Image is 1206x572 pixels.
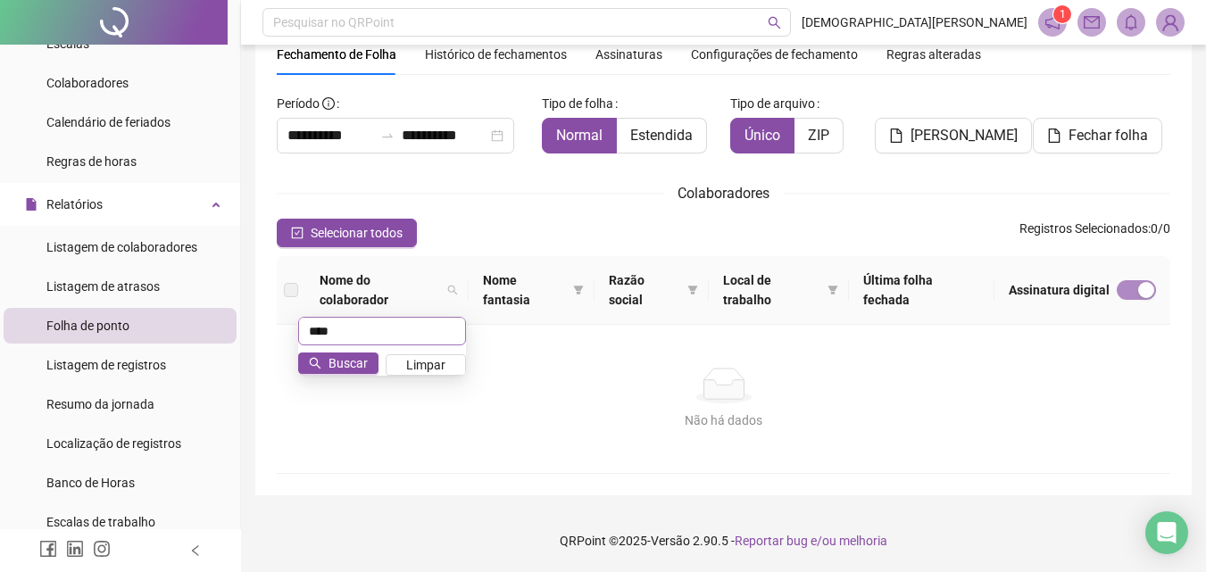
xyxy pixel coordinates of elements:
span: Buscar [329,353,368,373]
span: notification [1044,14,1060,30]
sup: 1 [1053,5,1071,23]
span: file [889,128,903,143]
span: Estendida [630,127,693,144]
span: Colaboradores [46,76,129,90]
span: Histórico de fechamentos [425,47,567,62]
span: info-circle [322,97,335,110]
th: Última folha fechada [849,256,994,325]
span: linkedin [66,540,84,558]
span: Local de trabalho [723,270,820,310]
span: facebook [39,540,57,558]
span: filter [828,285,838,295]
span: ZIP [808,127,829,144]
span: Assinatura digital [1009,280,1110,300]
span: search [444,267,462,313]
span: filter [824,267,842,313]
span: Versão [651,534,690,548]
button: Buscar [298,352,378,374]
span: [DEMOGRAPHIC_DATA][PERSON_NAME] [802,12,1027,32]
span: search [768,16,781,29]
span: Registros Selecionados [1019,221,1148,236]
span: Configurações de fechamento [691,48,858,61]
span: Colaboradores [678,185,769,202]
span: Fechamento de Folha [277,47,396,62]
div: Open Intercom Messenger [1145,511,1188,554]
span: Razão social [609,270,680,310]
span: Período [277,96,320,111]
span: Banco de Horas [46,476,135,490]
button: Limpar [386,354,466,376]
span: Assinaturas [595,48,662,61]
span: Folha de ponto [46,319,129,333]
span: Tipo de folha [542,94,613,113]
span: check-square [291,227,304,239]
span: Tipo de arquivo [730,94,815,113]
button: Selecionar todos [277,219,417,247]
span: Relatórios [46,197,103,211]
span: instagram [93,540,111,558]
span: : 0 / 0 [1019,219,1170,247]
span: Nome fantasia [483,270,566,310]
span: Regras de horas [46,154,137,169]
span: filter [570,267,587,313]
span: [PERSON_NAME] [911,125,1018,146]
span: Regras alteradas [886,48,981,61]
span: Resumo da jornada [46,397,154,411]
span: filter [684,267,702,313]
span: bell [1123,14,1139,30]
span: Localização de registros [46,436,181,451]
span: Limpar [406,355,445,375]
span: Reportar bug e/ou melhoria [735,534,887,548]
span: 1 [1060,8,1066,21]
span: Listagem de colaboradores [46,240,197,254]
span: file [1047,128,1061,143]
span: Selecionar todos [311,223,403,243]
span: filter [573,285,584,295]
span: Normal [556,127,603,144]
footer: QRPoint © 2025 - 2.90.5 - [241,510,1206,572]
span: Único [744,127,780,144]
span: Listagem de registros [46,358,166,372]
span: Listagem de atrasos [46,279,160,294]
span: mail [1084,14,1100,30]
span: Calendário de feriados [46,115,171,129]
span: to [380,128,395,143]
span: Fechar folha [1069,125,1148,146]
span: file [25,198,37,211]
button: Fechar folha [1033,118,1162,153]
div: Não há dados [298,410,1149,430]
span: search [309,357,321,369]
span: Escalas de trabalho [46,515,155,529]
span: search [447,285,458,295]
span: filter [687,285,698,295]
span: swap-right [380,128,395,143]
span: left [189,544,202,557]
img: 69351 [1157,9,1184,36]
span: Nome do colaborador [320,270,440,310]
button: [PERSON_NAME] [875,118,1032,153]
